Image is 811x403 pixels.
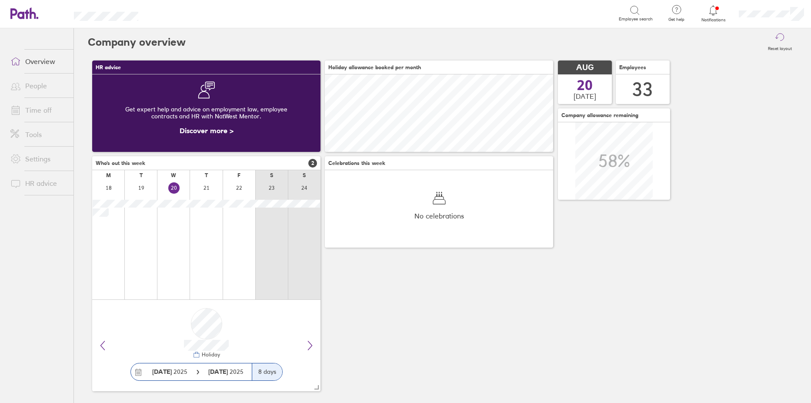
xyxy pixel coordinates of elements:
[171,172,176,178] div: W
[3,101,73,119] a: Time off
[3,77,73,94] a: People
[699,4,728,23] a: Notifications
[140,172,143,178] div: T
[96,64,121,71] span: HR advice
[270,172,273,178] div: S
[763,28,797,56] button: Reset layout
[208,368,244,375] span: 2025
[3,53,73,70] a: Overview
[180,126,234,135] a: Discover more >
[763,44,797,51] label: Reset layout
[576,63,594,72] span: AUG
[699,17,728,23] span: Notifications
[619,64,646,71] span: Employees
[200,352,220,358] div: Holiday
[237,172,240,178] div: F
[308,159,317,168] span: 2
[577,78,593,92] span: 20
[208,368,230,376] strong: [DATE]
[99,99,314,127] div: Get expert help and advice on employment law, employee contracts and HR with NatWest Mentor.
[96,160,145,166] span: Who's out this week
[632,78,653,101] div: 33
[205,172,208,178] div: T
[3,150,73,168] a: Settings
[619,17,653,22] span: Employee search
[252,363,282,380] div: 8 days
[3,175,73,192] a: HR advice
[3,126,73,143] a: Tools
[162,9,184,17] div: Search
[574,92,596,100] span: [DATE]
[152,368,187,375] span: 2025
[88,28,186,56] h2: Company overview
[106,172,111,178] div: M
[328,160,385,166] span: Celebrations this week
[152,368,172,376] strong: [DATE]
[662,17,691,22] span: Get help
[328,64,421,71] span: Holiday allowance booked per month
[303,172,306,178] div: S
[414,212,464,220] span: No celebrations
[561,112,638,118] span: Company allowance remaining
